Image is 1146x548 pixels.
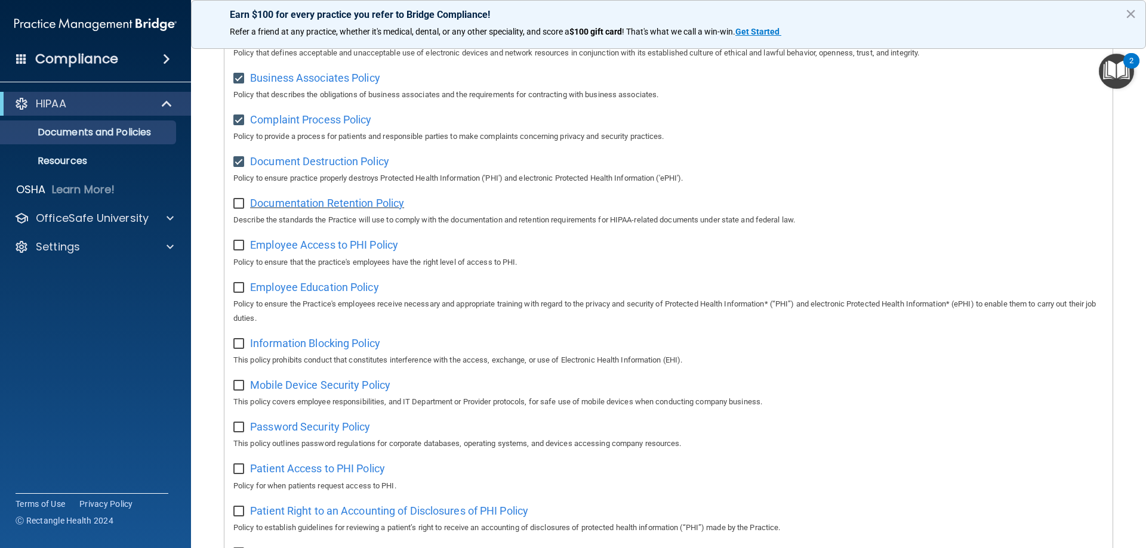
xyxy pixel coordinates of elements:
p: Earn $100 for every practice you refer to Bridge Compliance! [230,9,1107,20]
p: Policy that defines acceptable and unacceptable use of electronic devices and network resources i... [233,46,1104,60]
button: Open Resource Center, 2 new notifications [1099,54,1134,89]
span: Business Associates Policy [250,72,380,84]
p: HIPAA [36,97,66,111]
span: Mobile Device Security Policy [250,379,390,391]
a: HIPAA [14,97,173,111]
p: Policy to ensure the Practice's employees receive necessary and appropriate training with regard ... [233,297,1104,326]
p: Policy to provide a process for patients and responsible parties to make complaints concerning pr... [233,129,1104,144]
span: ! That's what we call a win-win. [622,27,735,36]
span: Refer a friend at any practice, whether it's medical, dental, or any other speciality, and score a [230,27,569,36]
p: Policy to establish guidelines for reviewing a patient’s right to receive an accounting of disclo... [233,521,1104,535]
p: This policy prohibits conduct that constitutes interference with the access, exchange, or use of ... [233,353,1104,367]
p: Resources [8,155,171,167]
p: This policy outlines password regulations for corporate databases, operating systems, and devices... [233,436,1104,451]
strong: Get Started [735,27,780,36]
p: OSHA [16,182,46,197]
a: Get Started [735,27,781,36]
span: Employee Access to PHI Policy [250,239,398,251]
p: Settings [36,240,80,254]
span: Document Destruction Policy [250,155,389,168]
span: Password Security Policy [250,420,370,433]
strong: $100 gift card [569,27,622,36]
a: Terms of Use [16,498,65,510]
span: Patient Right to an Accounting of Disclosures of PHI Policy [250,504,528,517]
p: Policy for when patients request access to PHI. [233,479,1104,493]
span: Ⓒ Rectangle Health 2024 [16,515,113,527]
p: Documents and Policies [8,126,171,138]
p: Policy to ensure that the practice's employees have the right level of access to PHI. [233,255,1104,270]
a: OfficeSafe University [14,211,174,225]
h4: Compliance [35,51,118,67]
p: Learn More! [52,182,115,197]
p: This policy covers employee responsibilities, and IT Department or Provider protocols, for safe u... [233,395,1104,409]
img: PMB logo [14,13,177,36]
span: Patient Access to PHI Policy [250,462,385,475]
div: 2 [1129,61,1133,76]
a: Settings [14,240,174,254]
p: Policy that describes the obligations of business associates and the requirements for contracting... [233,88,1104,102]
p: Describe the standards the Practice will use to comply with the documentation and retention requi... [233,213,1104,227]
span: Documentation Retention Policy [250,197,404,209]
span: Employee Education Policy [250,281,379,293]
span: Information Blocking Policy [250,337,380,349]
p: Policy to ensure practice properly destroys Protected Health Information ('PHI') and electronic P... [233,171,1104,185]
span: Complaint Process Policy [250,113,371,126]
p: OfficeSafe University [36,211,149,225]
a: Privacy Policy [79,498,133,510]
button: Close [1125,4,1136,23]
